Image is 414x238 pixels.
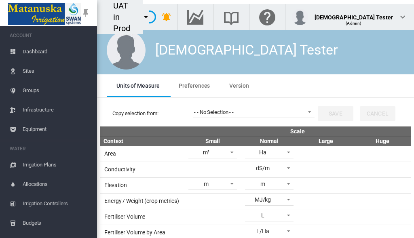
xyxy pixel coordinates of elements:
div: L [261,212,264,219]
span: Groups [23,81,91,100]
span: Allocations [23,175,91,194]
span: Sites [23,61,91,81]
span: Preferences [179,82,210,89]
div: m² [203,149,210,156]
img: Matanuska_LOGO.png [8,3,81,25]
md-icon: Go to the Data Hub [186,12,205,22]
div: MJ/kg [255,196,271,203]
md-icon: icon-bell-ring [162,12,171,22]
td: Area [100,146,184,162]
div: m [204,181,209,187]
button: icon-menu-down [138,9,154,25]
div: dS/m [256,165,270,171]
span: (Admin) [346,21,361,25]
button: Cancel [360,106,395,121]
md-icon: icon-chevron-down [398,12,408,22]
th: Scale [184,126,411,136]
th: Small [184,136,241,146]
th: Normal [241,136,298,146]
span: Irrigation Controllers [23,194,91,213]
td: Energy / Weight (crop metrics) [100,193,184,209]
th: Context [100,136,184,146]
span: ACCOUNT [10,29,91,42]
td: Fertiliser Volume [100,209,184,225]
button: Save [318,106,353,121]
td: Conductivity [100,162,184,177]
span: Units of Measure [116,82,159,89]
span: Irrigation Plans [23,155,91,175]
img: male.jpg [107,31,146,70]
div: [DEMOGRAPHIC_DATA] Tester [155,40,338,60]
div: Ha [259,149,266,156]
div: L/Ha [256,228,269,234]
img: profile.jpg [292,9,308,25]
button: icon-bell-ring [158,9,175,25]
div: [DEMOGRAPHIC_DATA] Tester [315,10,393,18]
md-icon: icon-menu-down [141,12,151,22]
div: m [260,181,265,187]
span: Budgets [23,213,91,233]
span: WATER [10,142,91,155]
md-icon: Search the knowledge base [222,12,241,22]
div: - - No Selection - - [194,109,234,115]
md-icon: icon-pin [81,8,91,18]
label: Copy selection from: [112,110,193,117]
td: Elevation [100,177,184,193]
span: Infrastructure [23,100,91,120]
span: Version [229,82,249,89]
md-icon: Click here for help [258,12,277,22]
span: Equipment [23,120,91,139]
th: Huge [354,136,411,146]
th: Large [298,136,354,146]
span: Dashboard [23,42,91,61]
